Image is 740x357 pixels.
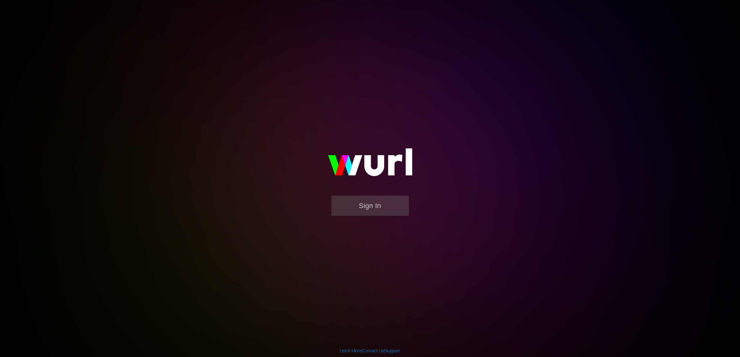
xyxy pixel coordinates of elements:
[331,196,409,216] button: Sign In
[308,135,432,195] img: wurl-logo-on-black-223613ac3d8ba8fe6dc639794a292ebdb59501304c7dfd60c99c58986ef67473.svg
[340,348,400,354] div: | |
[362,348,384,353] a: Contact Us
[340,348,361,353] a: Learn More
[385,348,400,353] a: Support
